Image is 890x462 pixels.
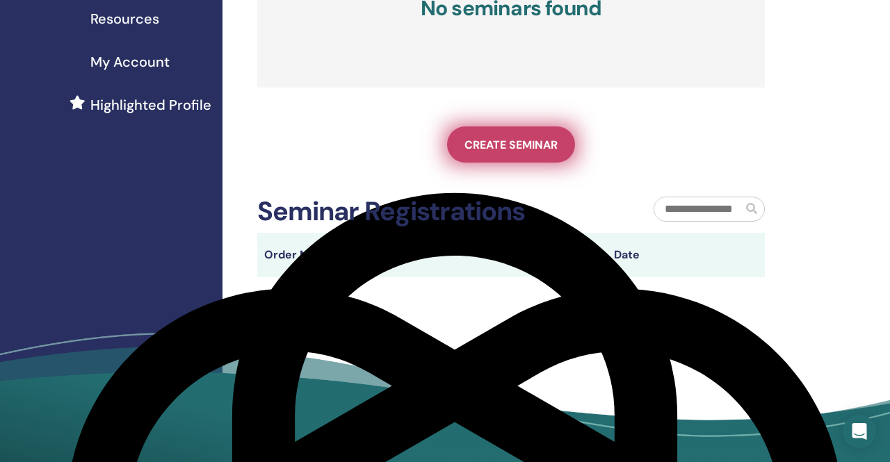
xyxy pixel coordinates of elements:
span: My Account [90,51,170,72]
span: Highlighted Profile [90,94,211,115]
div: Open Intercom Messenger [843,415,876,448]
h2: Seminar Registrations [257,196,525,228]
a: Create seminar [447,126,575,163]
span: Create seminar [464,138,558,152]
span: Resources [90,8,159,29]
